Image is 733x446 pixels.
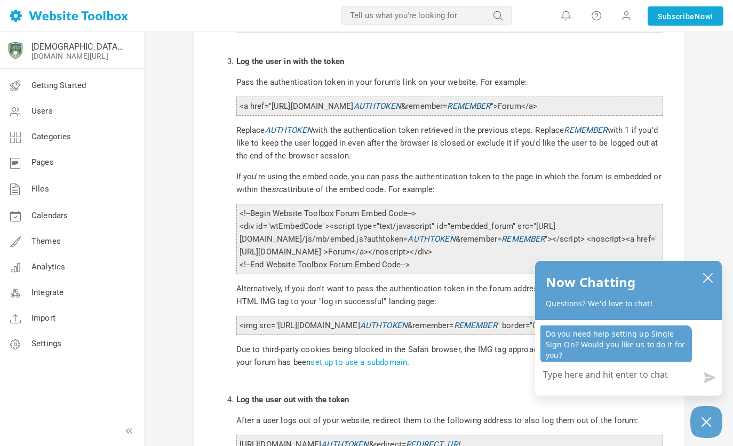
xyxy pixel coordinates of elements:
[265,125,313,135] span: AUTHTOKEN
[360,321,408,330] span: AUTHTOKEN
[546,298,711,309] p: Questions? We'd love to chat!
[501,234,545,244] span: REMEMBER
[31,339,61,348] span: Settings
[236,316,663,335] div: <img src="[URL][DOMAIN_NAME] &remember= " border="0" width="1" height="1" alt="">
[31,262,65,272] span: Analytics
[546,272,635,293] h2: Now Chatting
[31,157,54,167] span: Pages
[447,101,490,111] span: REMEMBER
[236,124,663,162] p: Replace with the authentication token retrieved in the previous steps. Replace with 1 if you'd li...
[354,101,401,111] span: AUTHTOKEN
[31,42,124,52] a: [DEMOGRAPHIC_DATA] on the Green Golf Club Private Forum
[31,313,55,323] span: Import
[695,11,713,22] span: Now!
[236,55,663,68] p: Log the user in with the token
[236,43,663,381] li: Pass the authentication token in your forum's link on your website. For example:
[236,414,663,427] p: After a user logs out of your website, redirect them to the following address to also log them ou...
[236,97,663,116] div: <a href="[URL][DOMAIN_NAME] &remember= ">Forum</a>
[31,106,53,116] span: Users
[31,184,49,194] span: Files
[272,185,283,194] i: src
[540,325,692,364] p: Do you need help setting up Single Sign On? Would you like us to do it for you?
[408,234,455,244] span: AUTHTOKEN
[236,170,663,196] p: If you're using the embed code, you can pass the authentication token to the page in which the fo...
[302,234,455,244] span: /js/mb/embed.js?authtoken=
[341,6,512,25] input: Tell us what you're looking for
[695,365,722,390] button: Send message
[31,81,86,90] span: Getting Started
[535,320,722,367] div: chat
[7,42,24,59] img: LOTGBR%20LOGO%20TRANSPARENT%20BKGRD.png
[535,260,722,396] div: olark chatbox
[236,282,663,308] p: Alternatively, if you don't want to pass the authentication token in the forum address, you can a...
[648,6,723,26] a: SubscribeNow!
[31,132,71,141] span: Categories
[236,343,663,369] p: Due to third-party cookies being blocked in the Safari browser, the IMG tag approach will not wor...
[31,211,68,220] span: Calendars
[690,406,722,438] button: Close Chatbox
[699,270,716,285] button: close chatbox
[454,321,497,330] span: REMEMBER
[310,357,407,367] a: set up to use a subdomain
[236,204,663,274] div: <!--Begin Website Toolbox Forum Embed Code--> <div id="wtEmbedCode"><script type="text/javascript...
[31,52,108,60] a: [DOMAIN_NAME][URL]
[31,288,63,297] span: Integrate
[564,125,607,135] span: REMEMBER
[236,393,663,406] p: Log the user out with the token
[31,236,61,246] span: Themes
